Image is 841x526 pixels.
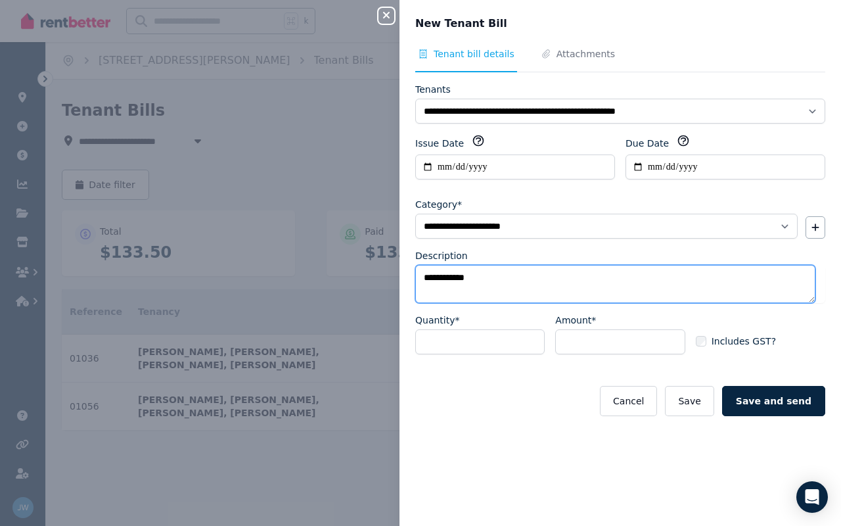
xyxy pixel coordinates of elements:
label: Quantity* [415,314,460,327]
label: Description [415,249,468,262]
button: Save and send [722,386,825,416]
span: Attachments [557,47,615,60]
span: Tenant bill details [434,47,514,60]
div: Open Intercom Messenger [796,481,828,513]
span: Includes GST? [712,335,776,348]
input: Includes GST? [696,336,706,347]
button: Cancel [600,386,657,416]
label: Category* [415,198,462,211]
label: Due Date [625,137,669,150]
label: Amount* [555,314,596,327]
nav: Tabs [415,47,825,72]
button: Save [665,386,714,416]
label: Tenants [415,83,451,96]
span: New Tenant Bill [415,16,507,32]
label: Issue Date [415,137,464,150]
